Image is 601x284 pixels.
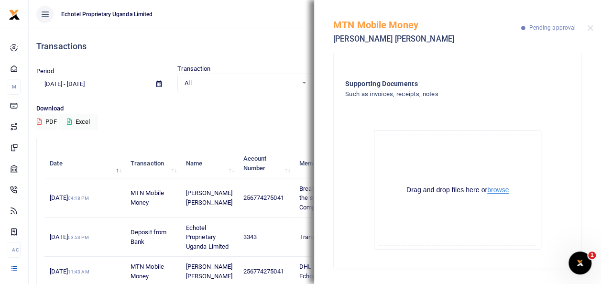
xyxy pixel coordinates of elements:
span: 1 [588,251,596,259]
button: browse [487,186,509,194]
span: 256774275041 [243,194,284,201]
div: Drag and drop files here or [378,186,537,195]
button: Excel [59,114,98,130]
h5: MTN Mobile Money [333,19,521,31]
span: [PERSON_NAME] [PERSON_NAME] [186,189,232,206]
span: 3343 [243,233,256,240]
span: All [185,78,297,88]
small: 03:53 PM [68,235,89,240]
label: Period [36,66,54,76]
button: Close [587,25,593,31]
span: MTN Mobile Money [131,189,164,206]
span: MTN Mobile Money [131,263,164,280]
li: Ac [8,242,21,258]
th: Account Number: activate to sort column ascending [238,149,294,178]
a: logo-small logo-large logo-large [9,11,20,18]
span: DHL clearing fee to Echotel [299,263,352,280]
h4: Such as invoices, receipts, notes [345,89,531,99]
span: [PERSON_NAME] [PERSON_NAME] [186,263,232,280]
span: Deposit from Bank [131,229,166,245]
input: select period [36,76,149,92]
img: logo-small [9,9,20,21]
span: Pending approval [529,24,576,31]
span: Echotel Proprietary Uganda Limited [186,224,229,250]
li: M [8,79,21,95]
span: [DATE] [50,233,88,240]
th: Transaction: activate to sort column ascending [125,149,181,178]
iframe: Intercom live chat [568,251,591,274]
button: PDF [36,114,57,130]
h4: Supporting Documents [345,78,531,89]
span: 256774275041 [243,268,284,275]
th: Date: activate to sort column descending [44,149,125,178]
h4: Transactions [36,41,593,52]
small: 11:43 AM [68,269,89,274]
h5: [PERSON_NAME] [PERSON_NAME] [333,34,521,44]
p: Download [36,104,593,114]
th: Memo: activate to sort column ascending [294,149,373,178]
small: 04:18 PM [68,196,89,201]
span: [DATE] [50,268,89,275]
span: Breakfast meeting for the staff with the Company Directors [299,185,360,211]
span: Transaction Deposit [299,233,355,240]
th: Name: activate to sort column ascending [181,149,238,178]
label: Transaction [177,64,210,74]
span: [DATE] [50,194,88,201]
span: Echotel Proprietary Uganda Limited [57,10,156,19]
div: File Uploader [374,130,541,250]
